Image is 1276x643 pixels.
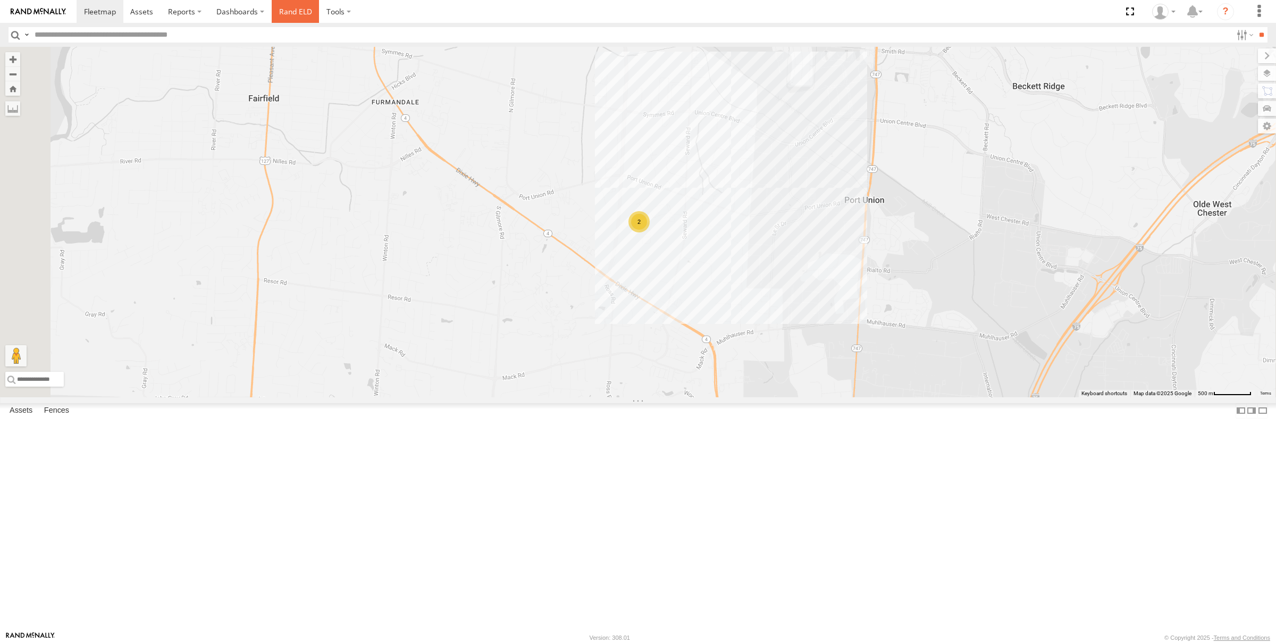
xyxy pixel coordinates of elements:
div: 2 [628,211,650,232]
a: Visit our Website [6,632,55,643]
label: Search Query [22,27,31,43]
button: Map Scale: 500 m per 68 pixels [1195,390,1255,397]
a: Terms and Conditions [1214,634,1270,641]
div: Brian Sefferino [1148,4,1179,20]
div: © Copyright 2025 - [1164,634,1270,641]
label: Dock Summary Table to the Left [1236,403,1246,419]
label: Dock Summary Table to the Right [1246,403,1257,419]
div: Version: 308.01 [590,634,630,641]
button: Zoom Home [5,81,20,96]
label: Fences [39,403,74,418]
label: Search Filter Options [1232,27,1255,43]
i: ? [1217,3,1234,20]
a: Terms (opens in new tab) [1260,391,1271,396]
label: Measure [5,101,20,116]
span: Map data ©2025 Google [1134,390,1191,396]
span: 500 m [1198,390,1213,396]
button: Zoom in [5,52,20,66]
img: rand-logo.svg [11,8,66,15]
label: Map Settings [1258,119,1276,133]
label: Hide Summary Table [1257,403,1268,419]
label: Assets [4,403,38,418]
button: Drag Pegman onto the map to open Street View [5,345,27,366]
button: Zoom out [5,66,20,81]
button: Keyboard shortcuts [1081,390,1127,397]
